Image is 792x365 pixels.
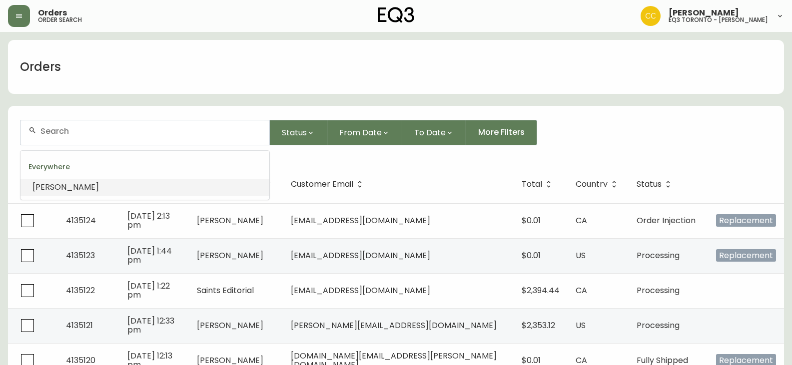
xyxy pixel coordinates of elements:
span: [PERSON_NAME] [32,181,99,193]
input: Search [40,126,261,136]
span: [PERSON_NAME] [197,250,263,261]
span: [DATE] 2:13 pm [127,210,170,231]
button: Status [270,120,327,145]
span: Total [522,180,555,189]
span: Order Injection [637,215,696,226]
span: Processing [637,285,680,296]
span: [DATE] 1:44 pm [127,245,172,266]
h5: order search [38,17,82,23]
span: Replacement [716,214,776,227]
span: CA [576,285,587,296]
span: Saints Editorial [197,285,254,296]
span: Status [282,126,307,139]
span: To Date [414,126,446,139]
span: $2,394.44 [522,285,560,296]
span: [PERSON_NAME] [669,9,739,17]
span: Status [637,181,662,187]
span: Processing [637,320,680,331]
span: [EMAIL_ADDRESS][DOMAIN_NAME] [291,250,430,261]
h1: Orders [20,58,61,75]
span: [EMAIL_ADDRESS][DOMAIN_NAME] [291,285,430,296]
span: From Date [339,126,382,139]
h5: eq3 toronto - [PERSON_NAME] [669,17,768,23]
span: Customer Email [291,181,353,187]
button: More Filters [466,120,537,145]
span: Processing [637,250,680,261]
span: US [576,250,586,261]
span: $0.01 [522,215,541,226]
span: [DATE] 12:33 pm [127,315,174,336]
span: 4135124 [66,215,96,226]
button: From Date [327,120,402,145]
span: [PERSON_NAME][EMAIL_ADDRESS][DOMAIN_NAME] [291,320,497,331]
img: logo [378,7,415,23]
span: 4135121 [66,320,93,331]
span: US [576,320,586,331]
span: [PERSON_NAME] [197,320,263,331]
span: [EMAIL_ADDRESS][DOMAIN_NAME] [291,215,430,226]
button: To Date [402,120,466,145]
span: Country [576,181,608,187]
span: $2,353.12 [522,320,555,331]
span: [PERSON_NAME] [197,215,263,226]
span: Status [637,180,675,189]
span: [DATE] 1:22 pm [127,280,170,301]
span: Country [576,180,621,189]
span: 4135123 [66,250,95,261]
span: More Filters [478,127,525,138]
span: Orders [38,9,67,17]
img: ec7176bad513007d25397993f68ebbfb [641,6,661,26]
span: $0.01 [522,250,541,261]
span: Customer Email [291,180,366,189]
span: 4135122 [66,285,95,296]
span: Total [522,181,542,187]
div: Everywhere [20,155,269,179]
span: CA [576,215,587,226]
span: Replacement [716,249,776,262]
